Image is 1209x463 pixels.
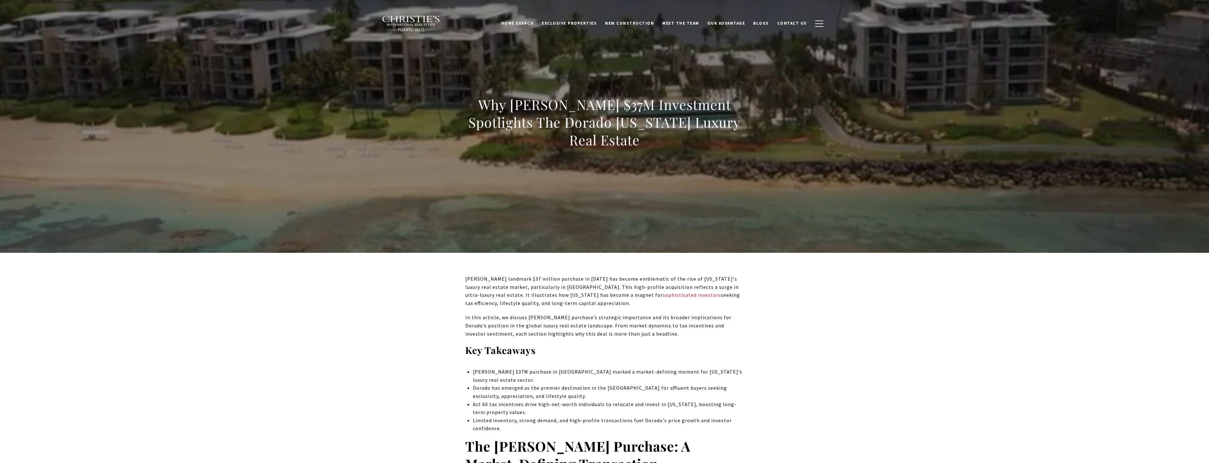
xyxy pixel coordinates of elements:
[658,17,703,29] a: Meet the Team
[707,21,745,26] span: Our Advantage
[465,314,744,338] p: In this article, we discuss [PERSON_NAME] purchase’s strategic importance and its broader implica...
[749,17,773,29] a: Blogs
[382,15,441,32] img: Christie's International Real Estate black text logo
[601,17,658,29] a: New Construction
[663,292,721,298] a: sophisticated investors
[473,384,744,400] p: Dorado has emerged as the premier destination in the [GEOGRAPHIC_DATA] for affluent buyers seekin...
[465,275,744,307] p: [PERSON_NAME] landmark $37 million purchase in [DATE] has become emblematic of the rise of [US_ST...
[703,17,749,29] a: Our Advantage
[777,21,807,26] span: Contact Us
[465,344,536,356] strong: Key Takeaways
[473,368,744,384] p: [PERSON_NAME] $37M purchase in [GEOGRAPHIC_DATA] marked a market-defining moment for [US_STATE]’s...
[497,17,538,29] a: Home Search
[473,400,744,417] p: Act 60 tax incentives drive high-net-worth individuals to relocate and invest in [US_STATE], boos...
[605,21,654,26] span: New Construction
[465,96,744,149] h1: Why [PERSON_NAME] $37M Investment Spotlights The Dorado [US_STATE] Luxury Real Estate
[538,17,601,29] a: Exclusive Properties
[473,417,744,433] p: Limited inventory, strong demand, and high-profile transactions fuel Dorado's price growth and in...
[753,21,769,26] span: Blogs
[542,21,597,26] span: Exclusive Properties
